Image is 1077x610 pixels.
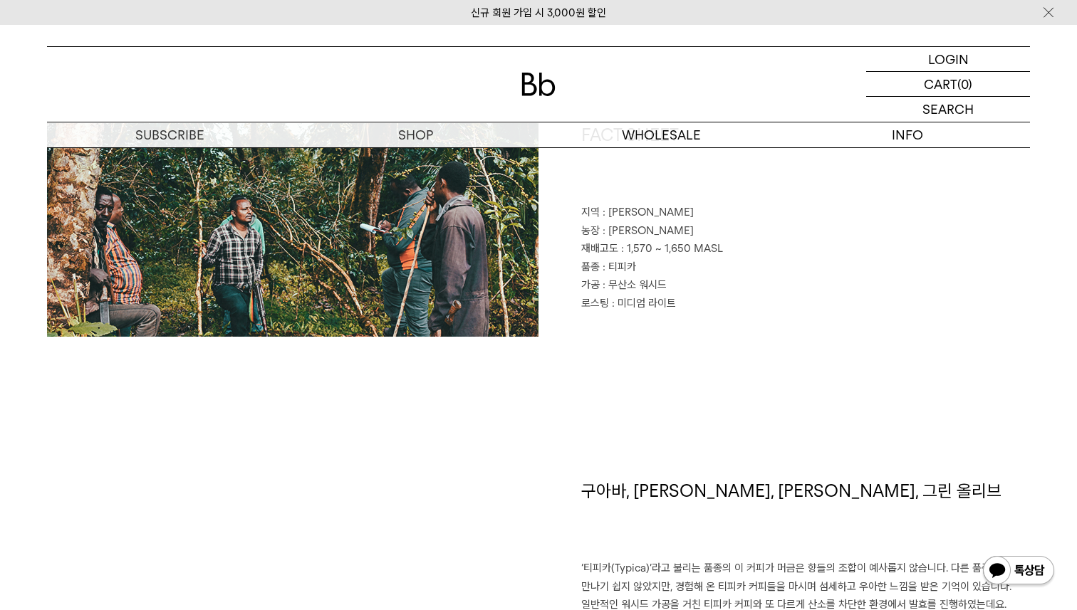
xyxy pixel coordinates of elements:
[957,72,972,96] p: (0)
[928,47,969,71] p: LOGIN
[47,123,538,337] img: 콜롬비아 파티오 보니토
[521,73,556,96] img: 로고
[581,278,600,291] span: 가공
[603,278,667,291] span: : 무산소 워시드
[922,97,974,122] p: SEARCH
[581,479,1030,560] h1: 구아바, [PERSON_NAME], [PERSON_NAME], 그린 올리브
[581,297,609,310] span: 로스팅
[621,242,723,255] span: : 1,570 ~ 1,650 MASL
[982,554,1056,589] img: 카카오톡 채널 1:1 채팅 버튼
[924,72,957,96] p: CART
[538,122,784,147] p: WHOLESALE
[581,206,600,219] span: 지역
[47,122,293,147] a: SUBSCRIBE
[581,123,1030,204] h1: FACT SHEET
[581,261,600,273] span: 품종
[603,206,694,219] span: : [PERSON_NAME]
[293,122,538,147] a: SHOP
[603,261,636,273] span: : 티피카
[612,297,676,310] span: : 미디엄 라이트
[471,6,606,19] a: 신규 회원 가입 시 3,000원 할인
[603,224,694,237] span: : [PERSON_NAME]
[866,47,1030,72] a: LOGIN
[784,122,1030,147] p: INFO
[581,242,618,255] span: 재배고도
[581,224,600,237] span: 농장
[866,72,1030,97] a: CART (0)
